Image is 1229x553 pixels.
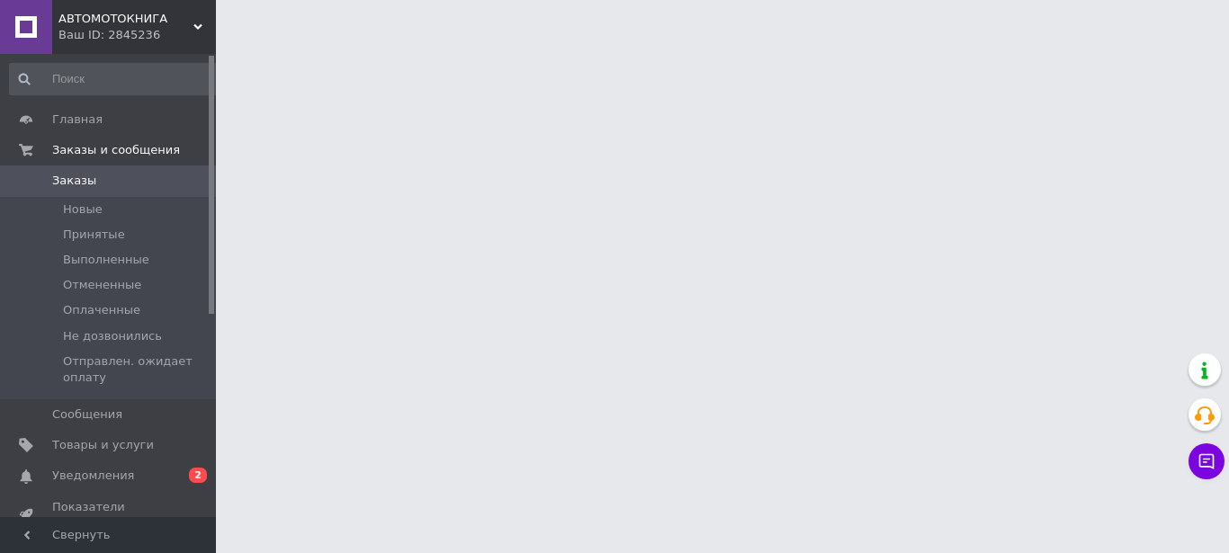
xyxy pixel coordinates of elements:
input: Поиск [9,63,222,95]
button: Чат с покупателем [1189,443,1225,479]
span: Не дозвонились [63,328,162,344]
span: Заказы и сообщения [52,142,180,158]
span: Показатели работы компании [52,499,166,531]
span: Товары и услуги [52,437,154,453]
span: Отправлен. ожидает оплату [63,353,220,386]
span: 2 [189,468,207,483]
div: Ваш ID: 2845236 [58,27,216,43]
span: Заказы [52,173,96,189]
span: Сообщения [52,406,122,423]
span: Выполненные [63,252,149,268]
span: Оплаченные [63,302,140,318]
span: Новые [63,201,103,218]
span: Главная [52,111,103,128]
span: Отмененные [63,277,141,293]
span: Уведомления [52,468,134,484]
span: Принятые [63,227,125,243]
span: АВТОМОТОКНИГА [58,11,193,27]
